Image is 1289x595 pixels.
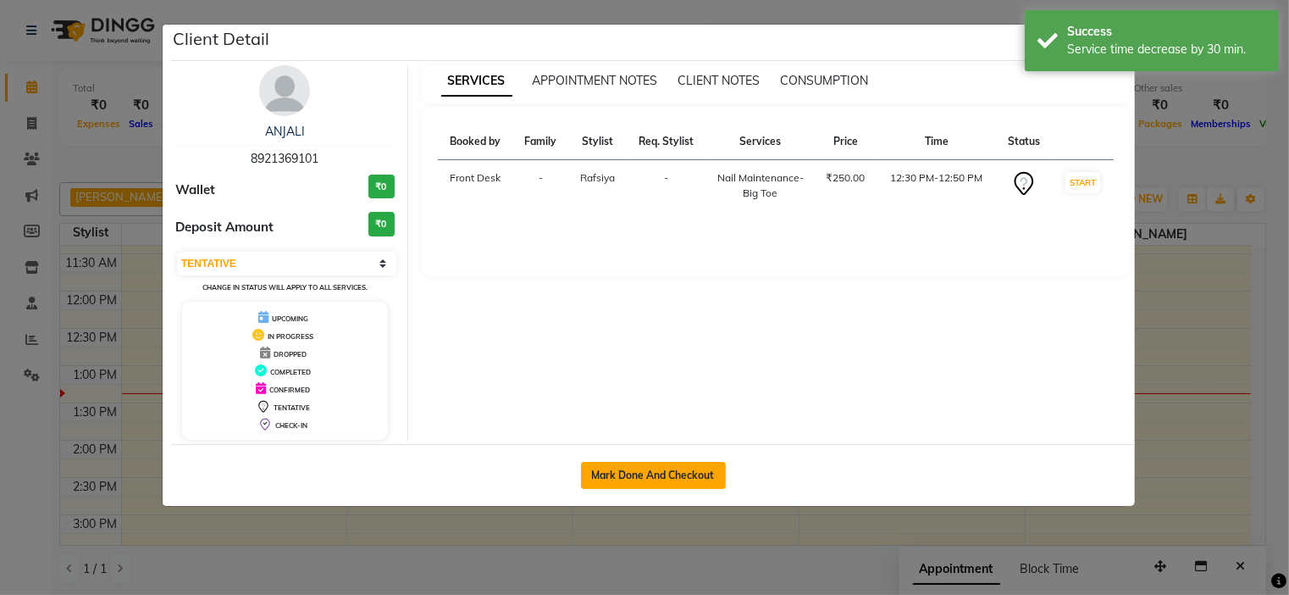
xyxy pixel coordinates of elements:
h5: Client Detail [173,26,269,52]
span: IN PROGRESS [268,332,313,341]
td: 12:30 PM-12:50 PM [877,160,996,212]
h3: ₹0 [368,175,395,199]
th: Services [706,124,814,160]
span: DROPPED [274,350,307,359]
div: Service time decrease by 30 min. [1067,41,1266,58]
div: Nail Maintenance-Big Toe [716,170,804,201]
span: Wallet [175,181,215,200]
th: Stylist [568,124,627,160]
th: Time [877,124,996,160]
a: ANJALI [265,124,305,139]
h3: ₹0 [368,212,395,236]
th: Req. Stylist [627,124,706,160]
div: ₹250.00 [824,170,866,186]
td: Front Desk [438,160,513,212]
td: - [627,160,706,212]
span: CONFIRMED [269,386,310,394]
div: Success [1067,23,1266,41]
th: Price [814,124,877,160]
span: APPOINTMENT NOTES [533,73,658,88]
span: TENTATIVE [274,403,310,412]
span: SERVICES [441,66,512,97]
span: 8921369101 [251,151,318,166]
span: CHECK-IN [275,421,307,430]
span: CONSUMPTION [781,73,869,88]
button: START [1065,172,1100,193]
span: UPCOMING [272,314,308,323]
small: Change in status will apply to all services. [202,283,368,292]
span: Rafsiya [580,171,615,184]
span: Deposit Amount [175,218,274,237]
td: - [512,160,568,212]
th: Status [996,124,1052,160]
button: Mark Done And Checkout [581,462,726,489]
img: avatar [259,65,310,116]
th: Family [512,124,568,160]
span: CLIENT NOTES [678,73,761,88]
span: COMPLETED [270,368,311,376]
th: Booked by [438,124,513,160]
